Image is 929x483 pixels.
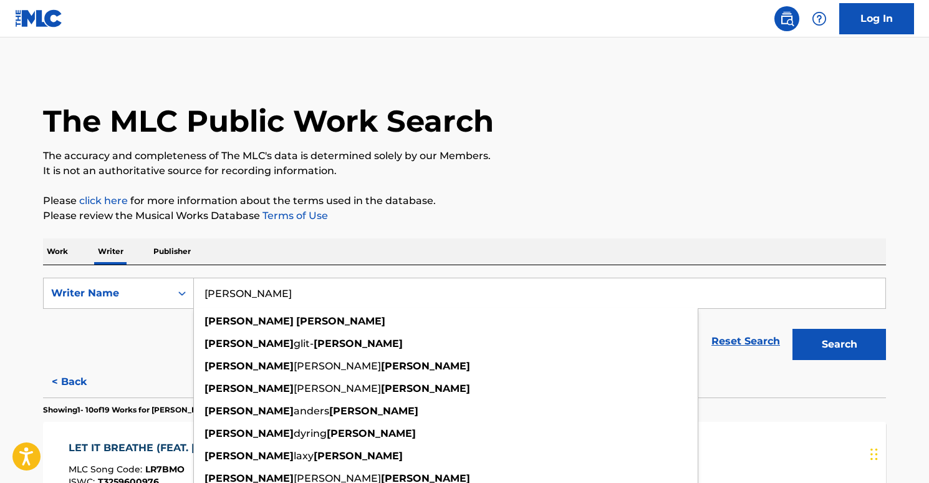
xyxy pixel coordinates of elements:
[79,195,128,207] a: click here
[870,436,878,473] div: Sürükle
[314,338,403,349] strong: [PERSON_NAME]
[145,464,185,475] span: LR7BMO
[205,383,294,394] strong: [PERSON_NAME]
[381,383,470,394] strong: [PERSON_NAME]
[294,427,327,439] span: dyring
[296,315,385,327] strong: [PERSON_NAME]
[94,238,127,265] p: Writer
[43,208,886,223] p: Please review the Musical Works Database
[43,193,886,208] p: Please for more information about the terms used in the database.
[43,163,886,178] p: It is not an authoritative source for recording information.
[294,383,381,394] span: [PERSON_NAME]
[43,366,118,398] button: < Back
[15,9,63,27] img: MLC Logo
[294,360,381,372] span: [PERSON_NAME]
[43,404,286,416] p: Showing 1 - 10 of 19 Works for [PERSON_NAME] [PERSON_NAME]
[294,405,329,417] span: anders
[69,441,291,456] div: LET IT BREATHE (FEAT. [PERSON_NAME])
[294,450,314,462] span: laxy
[327,427,416,439] strong: [PERSON_NAME]
[205,360,294,372] strong: [PERSON_NAME]
[314,450,403,462] strong: [PERSON_NAME]
[792,329,886,360] button: Search
[205,450,294,462] strong: [PERSON_NAME]
[867,423,929,483] iframe: Chat Widget
[807,6,832,31] div: Help
[812,11,827,26] img: help
[205,427,294,439] strong: [PERSON_NAME]
[329,405,418,417] strong: [PERSON_NAME]
[43,238,72,265] p: Work
[260,210,328,222] a: Terms of Use
[43,149,886,163] p: The accuracy and completeness of The MLC's data is determined solely by our Members.
[705,328,786,355] a: Reset Search
[205,338,294,349] strong: [PERSON_NAME]
[774,6,799,31] a: Public Search
[43,102,494,140] h1: The MLC Public Work Search
[205,405,294,417] strong: [PERSON_NAME]
[69,464,145,475] span: MLC Song Code :
[867,423,929,483] div: Sohbet Aracı
[294,338,314,349] span: glit-
[150,238,195,265] p: Publisher
[51,286,163,301] div: Writer Name
[839,3,914,34] a: Log In
[381,360,470,372] strong: [PERSON_NAME]
[779,11,794,26] img: search
[205,315,294,327] strong: [PERSON_NAME]
[43,278,886,366] form: Search Form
